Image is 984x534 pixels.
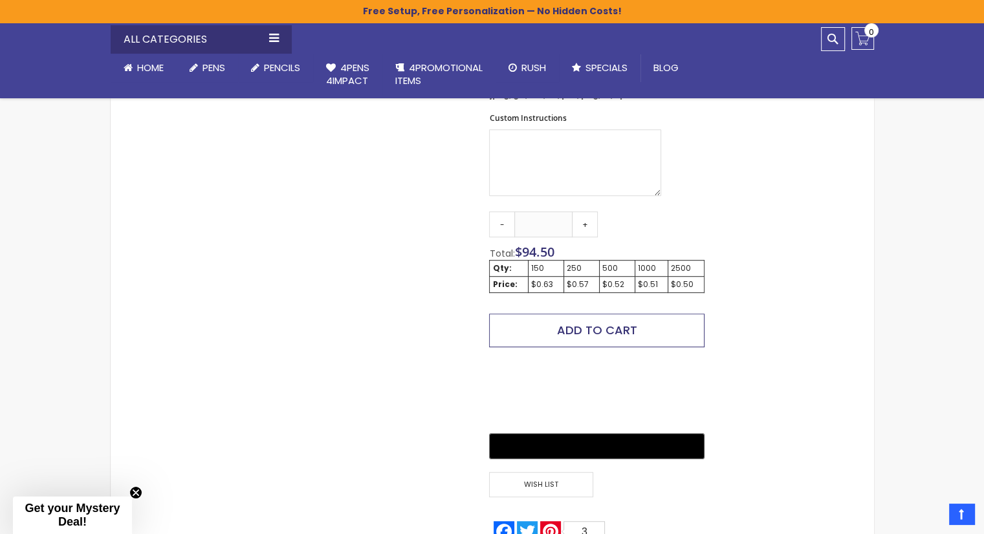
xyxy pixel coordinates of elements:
div: 500 [602,263,632,273]
span: Total: [489,247,514,260]
a: Pencils [238,54,313,82]
a: + [572,211,598,237]
a: 0 [851,27,874,50]
span: Custom Instructions [489,112,566,123]
strong: Qty: [492,262,511,273]
div: $0.63 [531,279,561,290]
div: $0.51 [638,279,665,290]
button: Buy with GPay [489,433,704,459]
a: Pens [177,54,238,82]
div: 250 [567,263,596,273]
span: $ [514,243,554,261]
span: Wish List [489,472,593,497]
a: 4PROMOTIONALITEMS [382,54,496,96]
span: Add to Cart [557,322,637,338]
a: Specials [559,54,640,82]
iframe: Google Customer Reviews [877,499,984,534]
iframe: PayPal [489,357,704,424]
div: All Categories [111,25,292,54]
span: 4Pens 4impact [326,61,369,87]
span: Rush [521,61,546,74]
span: 94.50 [521,243,554,261]
div: Get your Mystery Deal!Close teaser [13,497,132,534]
a: 4Pens4impact [313,54,382,96]
a: Blog [640,54,692,82]
div: $0.52 [602,279,632,290]
a: Rush [496,54,559,82]
button: Close teaser [129,486,142,499]
span: Blog [653,61,679,74]
span: 4PROMOTIONAL ITEMS [395,61,483,87]
span: 0 [869,26,874,38]
span: Home [137,61,164,74]
span: Get your Mystery Deal! [25,502,120,528]
span: Pencils [264,61,300,74]
div: 150 [531,263,561,273]
span: Pens [202,61,225,74]
button: Add to Cart [489,314,704,347]
strong: Price: [492,279,517,290]
a: Home [111,54,177,82]
div: $0.50 [671,279,701,290]
a: Wish List [489,472,596,497]
div: 1000 [638,263,665,273]
a: - [489,211,515,237]
div: $0.57 [567,279,596,290]
div: 2500 [671,263,701,273]
span: Specials [585,61,628,74]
